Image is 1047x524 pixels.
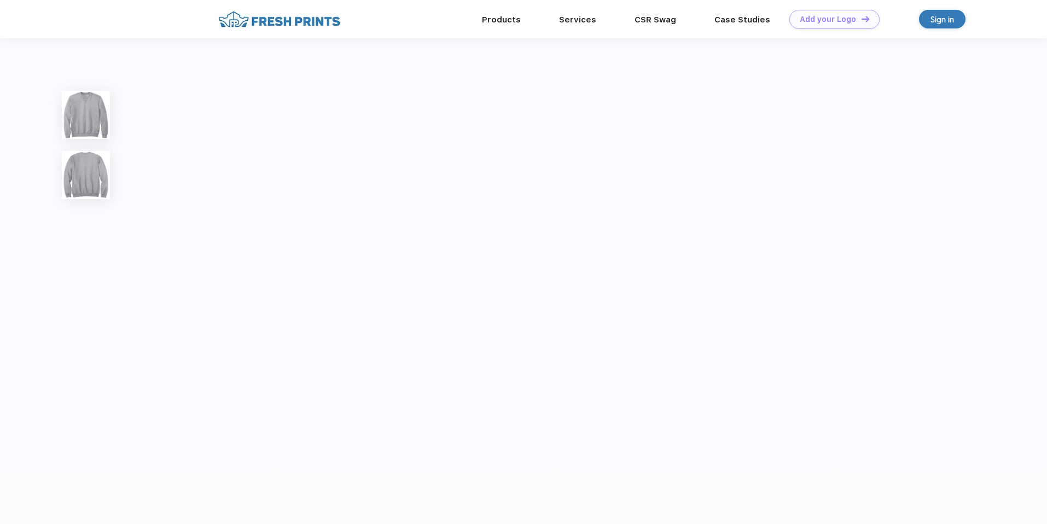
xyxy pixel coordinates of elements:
[919,10,965,28] a: Sign in
[62,91,110,139] img: func=resize&h=100
[482,15,521,25] a: Products
[800,15,856,24] div: Add your Logo
[862,16,869,22] img: DT
[62,151,110,199] img: func=resize&h=100
[215,10,344,29] img: fo%20logo%202.webp
[930,13,954,26] div: Sign in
